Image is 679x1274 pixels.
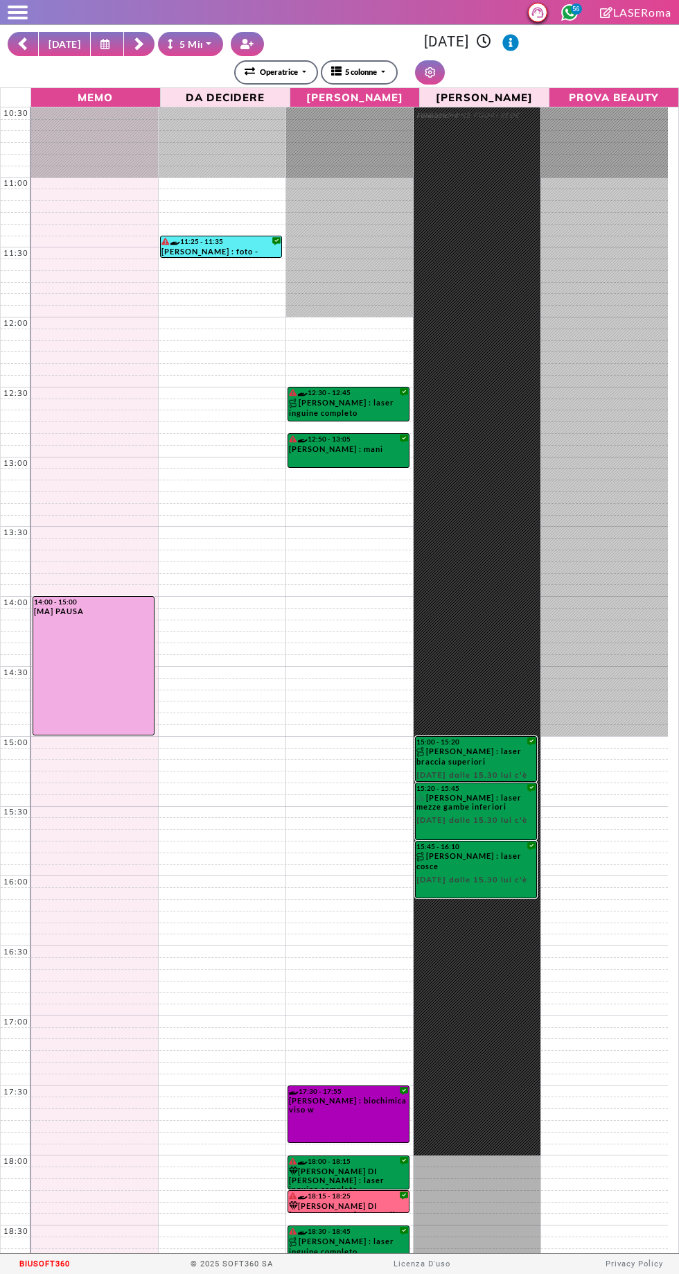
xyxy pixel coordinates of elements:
[231,32,264,56] button: Crea nuovo contatto rapido
[168,37,219,51] div: 5 Minuti
[1,1087,31,1097] div: 17:30
[1,458,31,468] div: 13:00
[416,794,427,801] i: PAGATO
[289,1228,297,1234] i: Il cliente ha degli insoluti
[289,1087,408,1095] div: 17:30 - 17:55
[289,435,408,444] div: 12:50 - 13:05
[1,947,31,957] div: 16:30
[1,738,31,747] div: 15:00
[35,89,157,104] span: Memo
[416,747,426,757] img: PERCORSO
[289,389,297,396] i: Il cliente ha degli insoluti
[289,1201,408,1212] div: [PERSON_NAME] DI [PERSON_NAME] : controllo ascelle
[416,842,536,850] div: 15:45 - 16:10
[289,435,297,442] i: Il cliente ha degli insoluti
[1,318,31,328] div: 12:00
[272,33,671,51] h3: [DATE]
[161,238,169,245] i: Il cliente ha degli insoluti
[416,852,426,862] img: PERCORSO
[416,766,536,780] span: [DATE] dalle 15.30 lui c'è
[1,108,31,118] div: 10:30
[34,607,153,616] div: [MA] PAUSA
[600,6,671,19] a: LASERoma
[417,111,537,123] div: FORMAZIONE FUORI SEDE
[571,3,582,15] span: 56
[416,871,536,884] span: [DATE] dalle 15.30 lui c'è
[289,444,408,457] div: [PERSON_NAME] : mani
[606,1259,663,1268] a: Privacy Policy
[1,248,31,258] div: 11:30
[1,178,31,188] div: 11:00
[38,32,91,56] button: [DATE]
[289,1157,408,1166] div: 18:00 - 18:15
[289,1192,408,1201] div: 18:15 - 18:25
[34,597,153,606] div: 14:00 - 15:00
[553,89,676,104] span: PROVA BEAUTY
[416,811,536,825] span: [DATE] dalle 15.30 lui c'è
[289,1158,297,1164] i: Il cliente ha degli insoluti
[1,527,31,537] div: 13:30
[289,399,299,408] img: PERCORSO
[289,388,408,397] div: 12:30 - 12:45
[416,738,536,746] div: 15:00 - 15:20
[289,1227,408,1236] div: 18:30 - 18:45
[394,1259,450,1268] a: Licenza D'uso
[1,877,31,887] div: 16:00
[1,1226,31,1236] div: 18:30
[289,1237,408,1259] div: [PERSON_NAME] : laser inguine completo
[1,1017,31,1027] div: 17:00
[161,247,281,257] div: [PERSON_NAME] : foto - controllo *da remoto* tramite foto
[289,1167,408,1189] div: [PERSON_NAME] DI [PERSON_NAME] : laser inguine completo
[289,1167,298,1176] i: Categoria cliente: Diamante
[416,851,536,884] div: [PERSON_NAME] : laser cosce
[164,89,286,104] span: Da Decidere
[1,807,31,817] div: 15:30
[289,1096,408,1118] div: [PERSON_NAME] : biochimica viso w
[1,597,31,607] div: 14:00
[289,398,408,421] div: [PERSON_NAME] : laser inguine completo
[416,747,536,780] div: [PERSON_NAME] : laser braccia superiori
[289,1237,299,1247] img: PERCORSO
[289,1201,298,1210] i: Categoria cliente: Diamante
[423,89,545,104] span: [PERSON_NAME]
[1,667,31,677] div: 14:30
[161,237,281,246] div: 11:25 - 11:35
[1,1156,31,1166] div: 18:00
[1,388,31,398] div: 12:30
[416,793,536,825] div: [PERSON_NAME] : laser mezze gambe inferiori
[600,7,613,18] i: Clicca per andare alla pagina di firma
[294,89,416,104] span: [PERSON_NAME]
[289,1192,297,1199] i: Il cliente ha degli insoluti
[416,784,536,792] div: 15:20 - 15:45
